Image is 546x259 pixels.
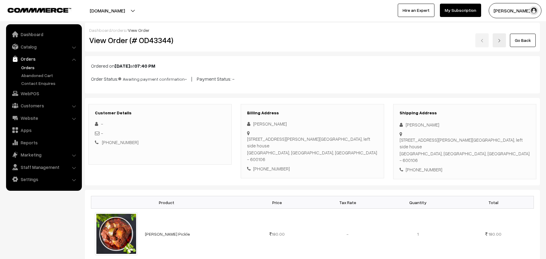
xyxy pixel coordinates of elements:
a: Marketing [8,149,80,160]
a: My Subscription [440,4,481,17]
p: Order Status: - | Payment Status: - [91,74,534,82]
a: [PHONE_NUMBER] [102,140,139,145]
a: Reports [8,137,80,148]
p: Ordered on at [91,62,534,69]
th: Total [453,196,534,209]
button: [PERSON_NAME] s… [489,3,541,18]
div: - [95,130,225,137]
span: View Order [128,28,149,33]
span: 180.00 [270,231,285,237]
b: [DATE] [115,63,130,69]
a: Settings [8,174,80,185]
div: [PHONE_NUMBER] [400,166,530,173]
a: Go Back [510,34,536,47]
h3: Customer Details [95,110,225,116]
a: Orders [20,64,80,71]
a: WebPOS [8,88,80,99]
img: Andra Avakkai Pickle.jpg [95,212,138,255]
div: - [95,120,225,127]
th: Quantity [383,196,453,209]
img: user [529,6,538,15]
span: 1 [417,231,419,237]
a: COMMMERCE [8,6,61,13]
a: Dashboard [8,29,80,40]
div: [PERSON_NAME] [400,121,530,128]
a: orders [113,28,126,33]
button: [DOMAIN_NAME] [69,3,146,18]
a: Orders [8,53,80,64]
div: / / [89,27,536,33]
h2: View Order (# OD43344) [89,35,232,45]
div: [PERSON_NAME] [247,120,377,127]
th: Product [91,196,242,209]
a: Staff Management [8,162,80,173]
a: Apps [8,125,80,136]
h3: Billing Address [247,110,377,116]
a: Contact Enquires [20,80,80,86]
span: 180.00 [488,231,501,237]
th: Price [242,196,312,209]
img: right-arrow.png [497,39,501,42]
div: [PHONE_NUMBER] [247,165,377,172]
a: Abandoned Cart [20,72,80,79]
h3: Shipping Address [400,110,530,116]
span: Awaiting payment confirmation [118,74,185,82]
a: Dashboard [89,28,111,33]
a: Website [8,113,80,123]
a: Hire an Expert [398,4,434,17]
a: Customers [8,100,80,111]
img: COMMMERCE [8,8,71,12]
a: Catalog [8,41,80,52]
a: [PERSON_NAME] Pickle [145,231,190,237]
div: [STREET_ADDRESS][PERSON_NAME][GEOGRAPHIC_DATA], left side house [GEOGRAPHIC_DATA], [GEOGRAPHIC_DA... [247,136,377,163]
th: Tax Rate [312,196,383,209]
div: [STREET_ADDRESS][PERSON_NAME][GEOGRAPHIC_DATA], left side house [GEOGRAPHIC_DATA], [GEOGRAPHIC_DA... [400,136,530,164]
b: 07:40 PM [134,63,155,69]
